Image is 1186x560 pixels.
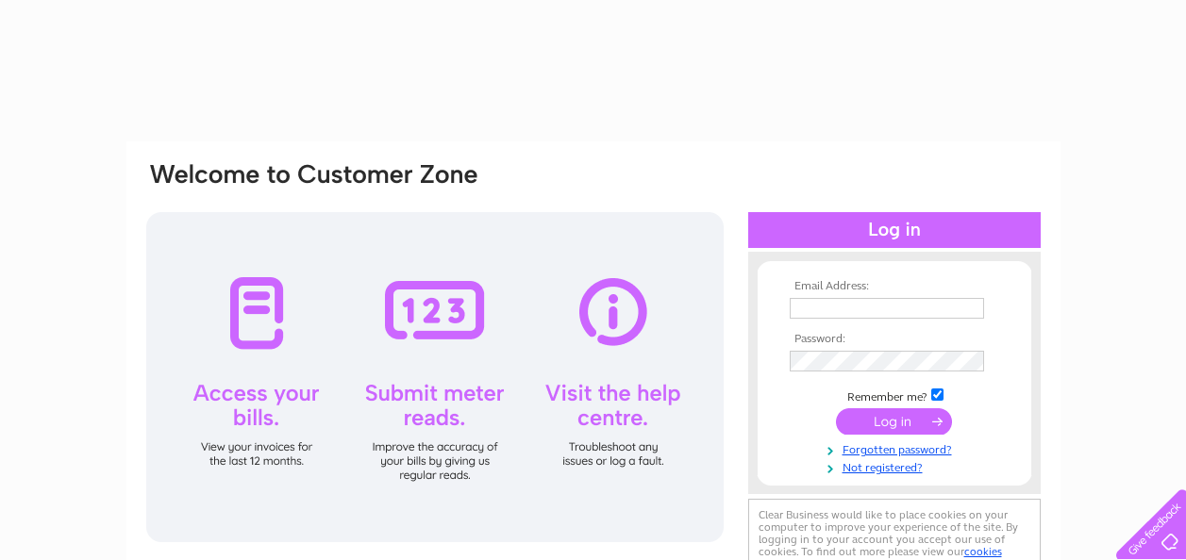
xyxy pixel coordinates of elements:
[785,386,1004,404] td: Remember me?
[785,333,1004,346] th: Password:
[836,408,952,435] input: Submit
[785,280,1004,293] th: Email Address:
[790,457,1004,475] a: Not registered?
[790,439,1004,457] a: Forgotten password?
